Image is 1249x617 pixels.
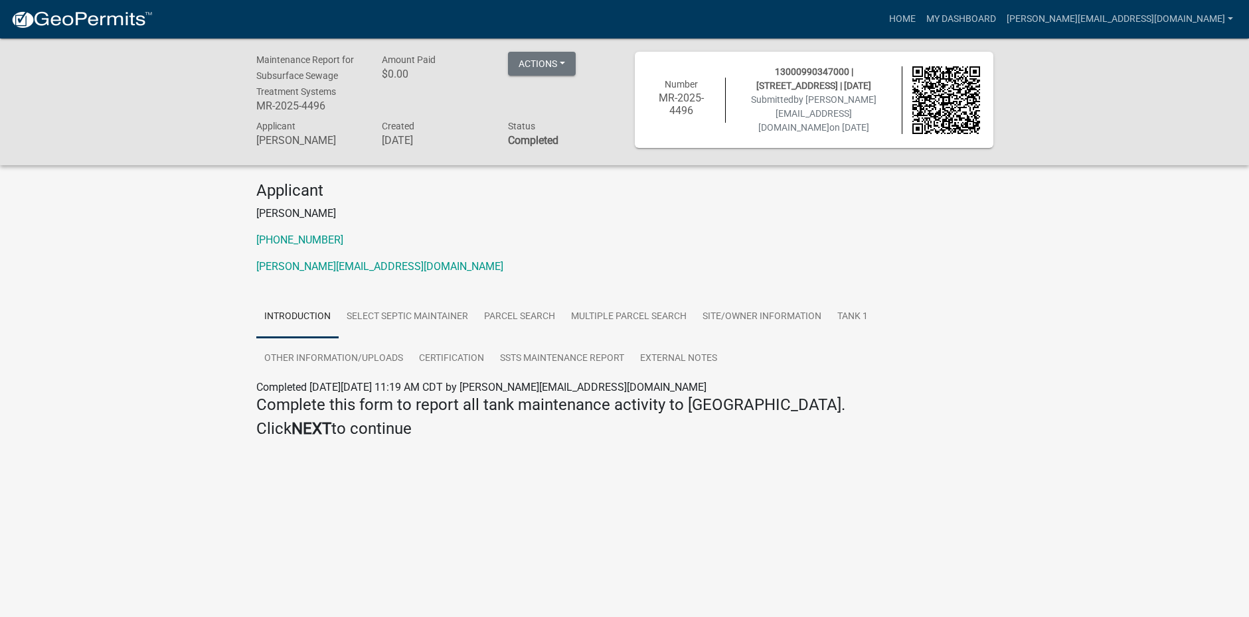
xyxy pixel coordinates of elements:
a: External Notes [632,338,725,380]
img: QR code [912,66,980,134]
h6: MR-2025-4496 [256,100,363,112]
span: Applicant [256,121,295,131]
h6: [PERSON_NAME] [256,134,363,147]
h6: $0.00 [382,68,488,80]
a: Parcel search [476,296,563,338]
a: Introduction [256,296,339,338]
h4: Applicant [256,181,993,200]
span: Status [508,121,535,131]
span: Maintenance Report for Subsurface Sewage Treatment Systems [256,54,354,97]
h6: MR-2025-4496 [648,92,716,117]
a: Certification [411,338,492,380]
span: Completed [DATE][DATE] 11:19 AM CDT by [PERSON_NAME][EMAIL_ADDRESS][DOMAIN_NAME] [256,381,707,393]
a: [PERSON_NAME][EMAIL_ADDRESS][DOMAIN_NAME] [256,260,503,273]
a: SSTS Maintenance Report [492,338,632,380]
p: [PERSON_NAME] [256,206,993,222]
a: Other Information/Uploads [256,338,411,380]
strong: Completed [508,134,558,147]
a: My Dashboard [921,7,1001,32]
span: by [PERSON_NAME][EMAIL_ADDRESS][DOMAIN_NAME] [758,94,876,133]
span: Number [665,79,698,90]
h4: Complete this form to report all tank maintenance activity to [GEOGRAPHIC_DATA]. [256,395,993,415]
a: Tank 1 [829,296,876,338]
span: 13000990347000 | [STREET_ADDRESS] | [DATE] [756,66,871,91]
span: Created [382,121,414,131]
strong: NEXT [291,419,331,438]
button: Actions [508,52,576,76]
a: [PERSON_NAME][EMAIL_ADDRESS][DOMAIN_NAME] [1001,7,1238,32]
span: Submitted on [DATE] [751,94,876,133]
span: Amount Paid [382,54,436,65]
a: Select Septic Maintainer [339,296,476,338]
h6: [DATE] [382,134,488,147]
a: Multiple Parcel Search [563,296,695,338]
a: Home [884,7,921,32]
h4: Click to continue [256,419,993,439]
a: [PHONE_NUMBER] [256,234,343,246]
a: Site/Owner Information [695,296,829,338]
